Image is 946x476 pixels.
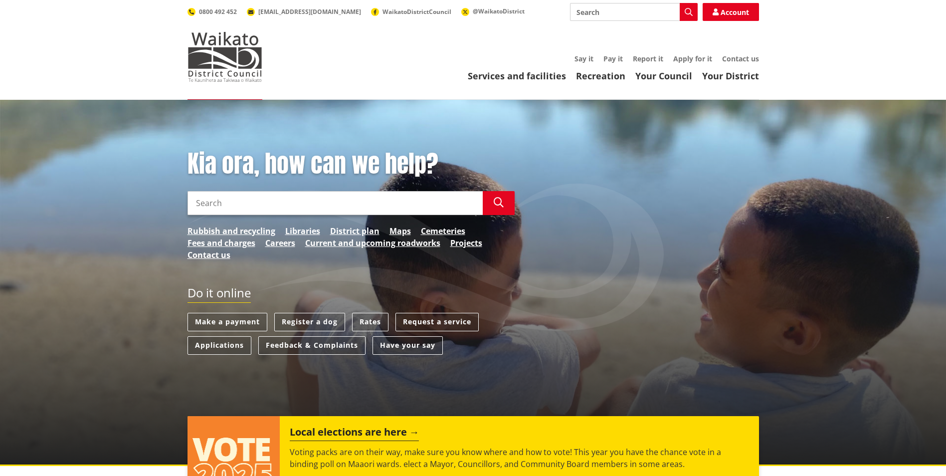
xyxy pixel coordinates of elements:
[702,70,759,82] a: Your District
[673,54,712,63] a: Apply for it
[290,426,419,441] h2: Local elections are here
[188,32,262,82] img: Waikato District Council - Te Kaunihera aa Takiwaa o Waikato
[371,7,451,16] a: WaikatoDistrictCouncil
[574,54,593,63] a: Say it
[382,7,451,16] span: WaikatoDistrictCouncil
[188,7,237,16] a: 0800 492 452
[188,336,251,355] a: Applications
[461,7,525,15] a: @WaikatoDistrict
[703,3,759,21] a: Account
[199,7,237,16] span: 0800 492 452
[290,446,749,470] p: Voting packs are on their way, make sure you know where and how to vote! This year you have the c...
[188,286,251,303] h2: Do it online
[389,225,411,237] a: Maps
[450,237,482,249] a: Projects
[576,70,625,82] a: Recreation
[188,191,483,215] input: Search input
[188,225,275,237] a: Rubbish and recycling
[258,7,361,16] span: [EMAIL_ADDRESS][DOMAIN_NAME]
[258,336,366,355] a: Feedback & Complaints
[188,237,255,249] a: Fees and charges
[468,70,566,82] a: Services and facilities
[633,54,663,63] a: Report it
[473,7,525,15] span: @WaikatoDistrict
[395,313,479,331] a: Request a service
[265,237,295,249] a: Careers
[352,313,388,331] a: Rates
[330,225,379,237] a: District plan
[188,313,267,331] a: Make a payment
[274,313,345,331] a: Register a dog
[188,150,515,179] h1: Kia ora, how can we help?
[635,70,692,82] a: Your Council
[247,7,361,16] a: [EMAIL_ADDRESS][DOMAIN_NAME]
[421,225,465,237] a: Cemeteries
[603,54,623,63] a: Pay it
[188,249,230,261] a: Contact us
[722,54,759,63] a: Contact us
[373,336,443,355] a: Have your say
[305,237,440,249] a: Current and upcoming roadworks
[570,3,698,21] input: Search input
[285,225,320,237] a: Libraries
